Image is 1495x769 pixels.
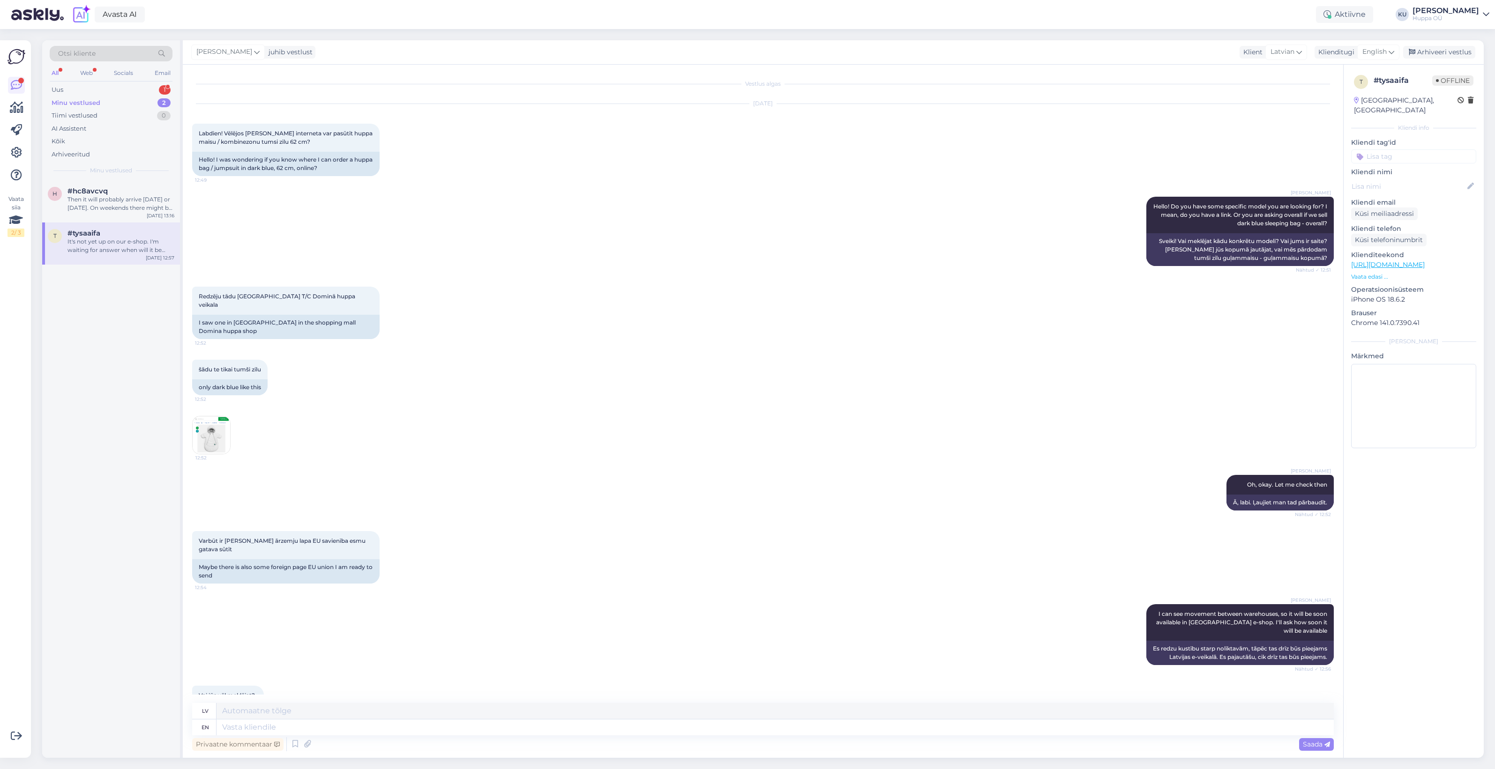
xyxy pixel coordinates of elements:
[147,212,174,219] div: [DATE] 13:16
[67,195,174,212] div: Then it will probably arrive [DATE] or [DATE]. On weekends there might be less transport.
[192,315,380,339] div: I saw one in [GEOGRAPHIC_DATA] in the shopping mall Domina huppa shop
[192,559,380,584] div: Maybe there is also some foreign page EU union I am ready to send
[52,150,90,159] div: Arhiveeritud
[1351,138,1476,148] p: Kliendi tag'id
[1351,207,1418,220] div: Küsi meiliaadressi
[192,379,268,395] div: only dark blue like this
[52,190,57,197] span: h
[1296,266,1331,274] span: Nähtud ✓ 12:51
[159,85,171,95] div: 1
[67,229,100,237] span: #tysaaifa
[71,5,91,24] img: explore-ai
[195,396,230,403] span: 12:52
[1295,665,1331,673] span: Nähtud ✓ 12:56
[1146,641,1334,665] div: Es redzu kustību starp noliktavām, tāpēc tas drīz būs pieejams Latvijas e-veikalā. Es pajautāšu, ...
[1351,308,1476,318] p: Brauser
[1351,124,1476,132] div: Kliendi info
[1351,260,1425,269] a: [URL][DOMAIN_NAME]
[202,719,209,735] div: en
[196,47,252,57] span: [PERSON_NAME]
[67,237,174,254] div: It's not yet up on our e-shop. I'm waiting for answer when will it be available, so you can order it
[7,229,24,237] div: 2 / 3
[1291,189,1331,196] span: [PERSON_NAME]
[58,49,96,59] span: Otsi kliente
[265,47,313,57] div: juhib vestlust
[192,80,1334,88] div: Vestlus algas
[1351,295,1476,304] p: iPhone OS 18.6.2
[1291,467,1331,474] span: [PERSON_NAME]
[7,195,24,237] div: Vaata siia
[1352,181,1465,192] input: Lisa nimi
[1413,15,1479,22] div: Huppa OÜ
[1396,8,1409,21] div: KU
[1351,149,1476,163] input: Lisa tag
[1156,610,1329,634] span: I can see movement between warehouses, so it will be soon available in [GEOGRAPHIC_DATA] e-shop. ...
[1271,47,1294,57] span: Latvian
[195,584,230,591] span: 12:54
[195,177,230,184] span: 12:49
[1153,203,1329,227] span: Hello! Do you have some specific model you are looking for? I mean, do you have a link. Or you ar...
[199,366,261,373] span: šādu te tikai tumši zilu
[1303,740,1330,748] span: Saada
[199,293,357,308] span: Redzēju tādu [GEOGRAPHIC_DATA] T/C Dominā huppa veikala
[78,67,95,79] div: Web
[1354,96,1458,115] div: [GEOGRAPHIC_DATA], [GEOGRAPHIC_DATA]
[157,111,171,120] div: 0
[1403,46,1475,59] div: Arhiveeri vestlus
[192,99,1334,108] div: [DATE]
[67,187,108,195] span: #hc8avcvq
[157,98,171,108] div: 2
[112,67,135,79] div: Socials
[7,48,25,66] img: Askly Logo
[95,7,145,22] a: Avasta AI
[199,692,255,699] span: Vai jūs vēl meklējat?
[1351,198,1476,207] p: Kliendi email
[1413,7,1489,22] a: [PERSON_NAME]Huppa OÜ
[52,111,97,120] div: Tiimi vestlused
[192,152,380,176] div: Hello! I was wondering if you know where I can order a huppa bag / jumpsuit in dark blue, 62 cm, ...
[52,137,65,146] div: Kõik
[53,232,57,239] span: t
[1351,351,1476,361] p: Märkmed
[195,340,230,347] span: 12:52
[1374,75,1432,86] div: # tysaaifa
[192,738,284,751] div: Privaatne kommentaar
[1247,481,1327,488] span: Oh, okay. Let me check then
[1351,167,1476,177] p: Kliendi nimi
[146,254,174,261] div: [DATE] 12:57
[202,703,209,719] div: lv
[52,124,86,133] div: AI Assistent
[1351,318,1476,328] p: Chrome 141.0.7390.41
[1351,273,1476,281] p: Vaata edasi ...
[193,416,230,454] img: Attachment
[1432,75,1473,86] span: Offline
[1351,285,1476,295] p: Operatsioonisüsteem
[1351,250,1476,260] p: Klienditeekond
[1351,337,1476,346] div: [PERSON_NAME]
[195,454,231,461] span: 12:52
[1291,597,1331,604] span: [PERSON_NAME]
[1315,47,1354,57] div: Klienditugi
[1226,495,1334,510] div: Ā, labi. Ļaujiet man tad pārbaudīt.
[50,67,60,79] div: All
[153,67,172,79] div: Email
[1413,7,1479,15] div: [PERSON_NAME]
[1240,47,1263,57] div: Klient
[1360,78,1363,85] span: t
[1146,233,1334,266] div: Sveiki! Vai meklējat kādu konkrētu modeli? Vai jums ir saite? [PERSON_NAME] jūs kopumā jautājat, ...
[52,85,63,95] div: Uus
[1295,511,1331,518] span: Nähtud ✓ 12:52
[199,130,374,145] span: Labdien! Vēlējos [PERSON_NAME] interneta var pasūtīt huppa maisu / kombinezonu tumsi zilu 62 cm?
[1351,224,1476,234] p: Kliendi telefon
[52,98,100,108] div: Minu vestlused
[199,537,367,553] span: Varbūt ir [PERSON_NAME] ārzemju lapa EU savienība esmu gatava sūtīt
[1362,47,1387,57] span: English
[90,166,132,175] span: Minu vestlused
[1351,234,1427,246] div: Küsi telefoninumbrit
[1316,6,1373,23] div: Aktiivne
